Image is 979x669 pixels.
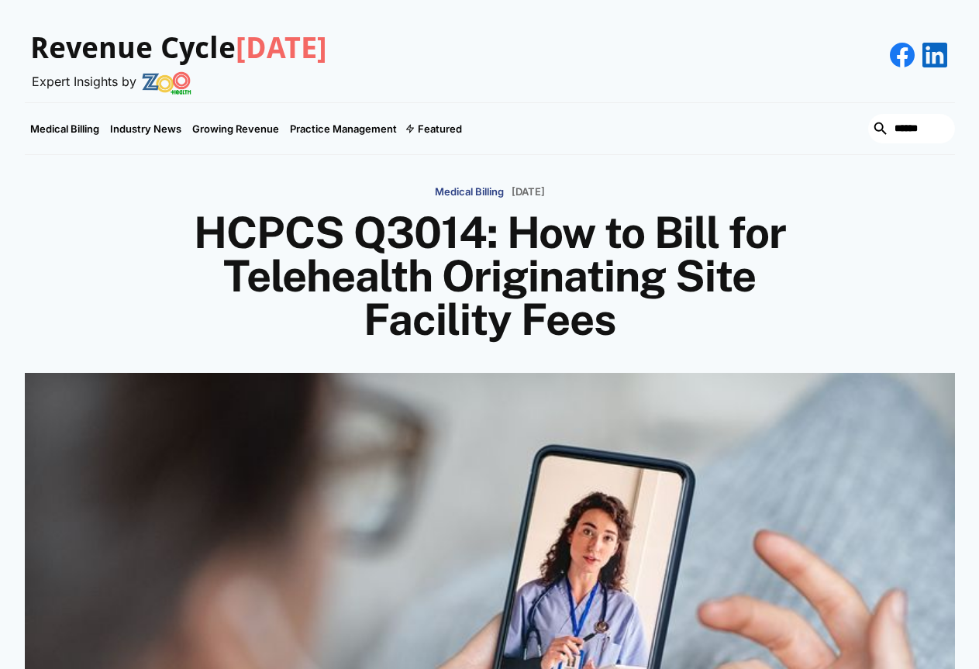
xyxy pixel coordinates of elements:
[187,103,284,154] a: Growing Revenue
[435,178,504,204] a: Medical Billing
[25,16,327,95] a: Revenue Cycle[DATE]Expert Insights by
[236,31,327,65] span: [DATE]
[30,31,327,67] h3: Revenue Cycle
[188,211,792,341] h1: HCPCS Q3014: How to Bill for Telehealth Originating Site Facility Fees
[435,186,504,198] p: Medical Billing
[105,103,187,154] a: Industry News
[418,122,462,135] div: Featured
[32,74,136,89] div: Expert Insights by
[512,186,545,198] p: [DATE]
[284,103,402,154] a: Practice Management
[25,103,105,154] a: Medical Billing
